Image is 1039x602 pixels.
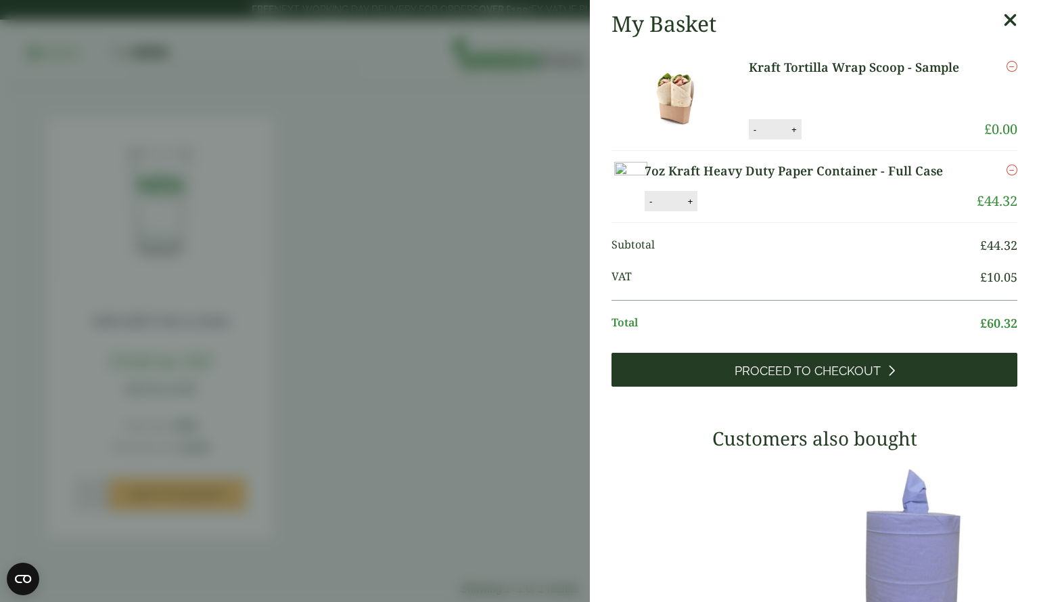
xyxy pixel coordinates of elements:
[984,120,1017,138] bdi: 0.00
[977,192,1017,210] bdi: 44.32
[980,237,1017,253] bdi: 44.32
[611,314,980,332] span: Total
[611,268,980,286] span: VAT
[984,120,992,138] span: £
[980,315,1017,331] bdi: 60.32
[980,269,987,285] span: £
[611,236,980,255] span: Subtotal
[749,58,972,77] a: Kraft Tortilla Wrap Scoop - Sample
[980,269,1017,285] bdi: 10.05
[7,563,39,595] button: Open CMP widget
[749,124,760,135] button: -
[980,237,987,253] span: £
[977,192,984,210] span: £
[645,196,656,207] button: -
[611,11,716,37] h2: My Basket
[980,315,987,331] span: £
[611,427,1017,450] h3: Customers also bought
[1007,58,1017,74] a: Remove this item
[1007,162,1017,178] a: Remove this item
[683,196,697,207] button: +
[611,353,1017,387] a: Proceed to Checkout
[787,124,801,135] button: +
[735,364,881,379] span: Proceed to Checkout
[645,162,960,180] a: 7oz Kraft Heavy Duty Paper Container - Full Case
